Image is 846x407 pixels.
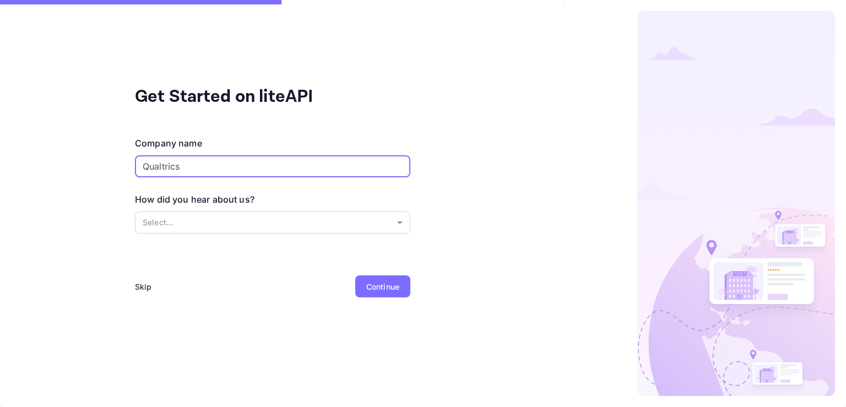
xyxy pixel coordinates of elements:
[135,281,152,292] div: Skip
[135,211,410,234] div: Without label
[135,137,202,150] div: Company name
[135,84,355,110] div: Get Started on liteAPI
[637,11,835,396] img: logo
[135,155,410,177] input: Company name
[143,216,393,228] p: Select...
[366,281,399,292] div: Continue
[135,193,254,206] div: How did you hear about us?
